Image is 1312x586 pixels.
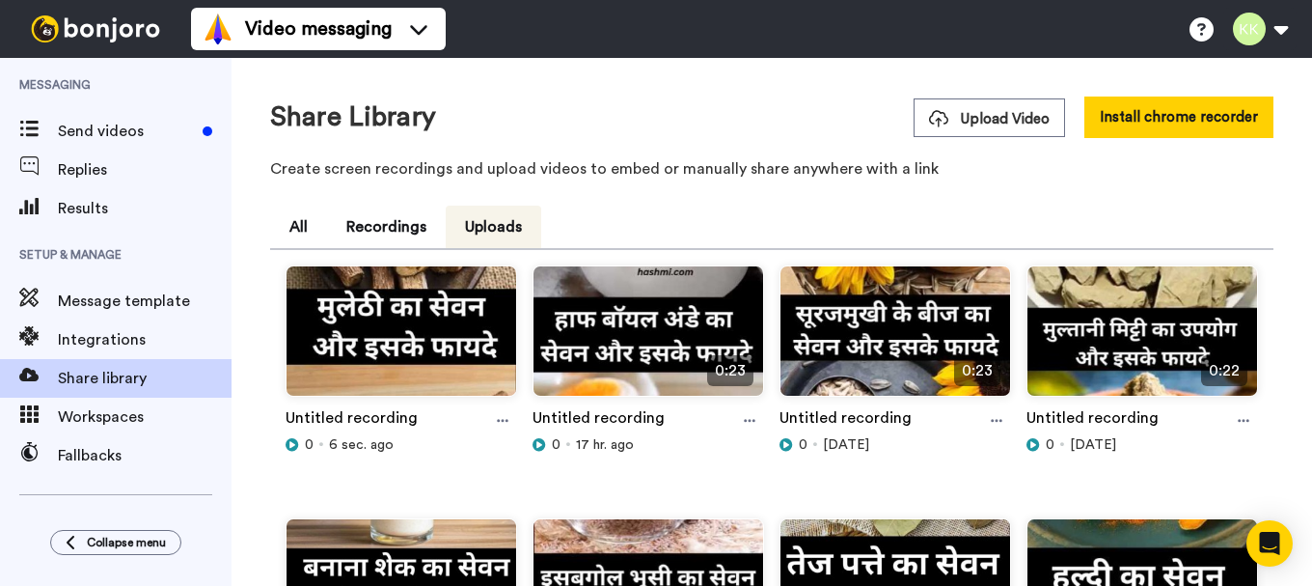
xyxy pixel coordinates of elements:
[552,435,560,455] span: 0
[58,444,232,467] span: Fallbacks
[286,406,418,435] a: Untitled recording
[270,102,436,132] h1: Share Library
[929,109,1050,129] span: Upload Video
[23,15,168,42] img: bj-logo-header-white.svg
[270,157,1273,181] p: Create screen recordings and upload videos to embed or manually share anywhere with a link
[305,435,314,455] span: 0
[1046,435,1054,455] span: 0
[707,355,753,386] span: 0:23
[203,14,233,44] img: vm-color.svg
[446,206,541,248] button: Uploads
[87,535,166,550] span: Collapse menu
[286,435,517,455] div: 6 sec. ago
[533,406,665,435] a: Untitled recording
[270,206,327,248] button: All
[1246,520,1293,567] div: Open Intercom Messenger
[327,206,446,248] button: Recordings
[1027,266,1257,412] img: 573dceaf-5c97-4661-b169-8e3a9b1d16dd_thumbnail_source_1755865446.jpg
[287,266,516,412] img: ecb7bbdf-2c91-4ee2-9d33-53eb73be5b9f_thumbnail_source_1756272931.jpg
[1026,406,1159,435] a: Untitled recording
[533,266,763,412] img: 6f220c8a-869e-4cb1-98b8-53e10ae85fa7_thumbnail_source_1756209578.jpg
[58,158,232,181] span: Replies
[58,290,232,313] span: Message template
[58,120,195,143] span: Send videos
[533,435,764,455] div: 17 hr. ago
[914,98,1065,137] button: Upload Video
[779,406,912,435] a: Untitled recording
[1201,355,1247,386] span: 0:22
[58,328,232,351] span: Integrations
[1026,435,1258,455] div: [DATE]
[245,15,392,42] span: Video messaging
[58,367,232,390] span: Share library
[954,355,1000,386] span: 0:23
[50,530,181,555] button: Collapse menu
[780,266,1010,412] img: c6de142a-378e-47d5-b407-6ae76831bd6d_thumbnail_source_1756182989.jpg
[58,197,232,220] span: Results
[779,435,1011,455] div: [DATE]
[1084,97,1273,138] button: Install chrome recorder
[58,405,232,429] span: Workspaces
[799,435,807,455] span: 0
